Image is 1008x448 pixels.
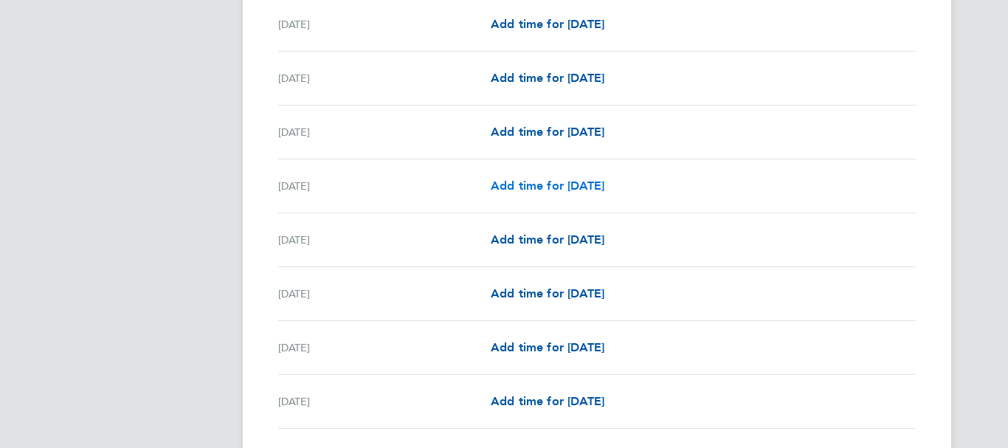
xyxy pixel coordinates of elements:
span: Add time for [DATE] [491,340,604,354]
div: [DATE] [278,393,491,410]
a: Add time for [DATE] [491,285,604,303]
span: Add time for [DATE] [491,71,604,85]
div: [DATE] [278,69,491,87]
div: [DATE] [278,285,491,303]
span: Add time for [DATE] [491,232,604,247]
a: Add time for [DATE] [491,15,604,33]
div: [DATE] [278,339,491,356]
span: Add time for [DATE] [491,179,604,193]
span: Add time for [DATE] [491,286,604,300]
div: [DATE] [278,123,491,141]
div: [DATE] [278,15,491,33]
a: Add time for [DATE] [491,393,604,410]
span: Add time for [DATE] [491,17,604,31]
a: Add time for [DATE] [491,339,604,356]
span: Add time for [DATE] [491,394,604,408]
div: [DATE] [278,231,491,249]
div: [DATE] [278,177,491,195]
span: Add time for [DATE] [491,125,604,139]
a: Add time for [DATE] [491,69,604,87]
a: Add time for [DATE] [491,231,604,249]
a: Add time for [DATE] [491,123,604,141]
a: Add time for [DATE] [491,177,604,195]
